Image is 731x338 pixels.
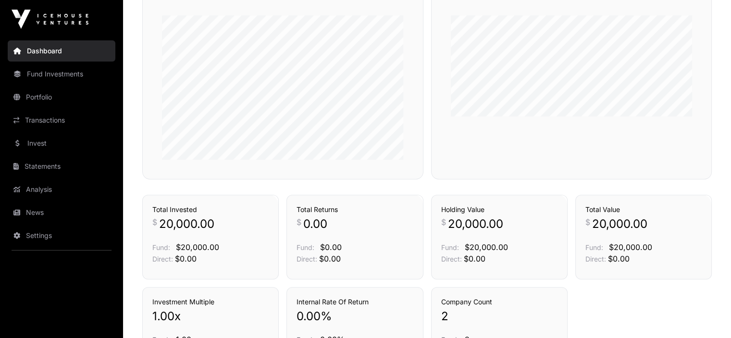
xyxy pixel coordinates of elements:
h3: Total Returns [297,205,413,214]
h3: Company Count [441,297,558,307]
span: 20,000.00 [592,216,647,232]
span: $ [297,216,301,228]
span: 20,000.00 [159,216,214,232]
span: Direct: [441,255,462,263]
a: News [8,202,115,223]
iframe: Chat Widget [683,292,731,338]
h3: Holding Value [441,205,558,214]
span: $20,000.00 [465,242,508,252]
span: Direct: [297,255,317,263]
h3: Total Invested [152,205,269,214]
span: 0.00 [297,309,321,324]
h3: Investment Multiple [152,297,269,307]
span: 20,000.00 [448,216,503,232]
a: Transactions [8,110,115,131]
a: Analysis [8,179,115,200]
h3: Total Value [585,205,702,214]
span: Fund: [441,243,459,251]
span: % [321,309,332,324]
span: $0.00 [608,254,630,263]
span: 1.00 [152,309,174,324]
span: x [174,309,181,324]
span: $20,000.00 [609,242,652,252]
span: $0.00 [464,254,485,263]
span: $0.00 [175,254,197,263]
a: Statements [8,156,115,177]
span: 0.00 [303,216,327,232]
a: Invest [8,133,115,154]
span: Fund: [152,243,170,251]
span: $0.00 [319,254,341,263]
span: $ [441,216,446,228]
img: Icehouse Ventures Logo [12,10,88,29]
a: Settings [8,225,115,246]
span: Direct: [585,255,606,263]
span: $0.00 [320,242,342,252]
span: $ [152,216,157,228]
span: 2 [441,309,448,324]
a: Fund Investments [8,63,115,85]
span: Fund: [585,243,603,251]
span: $ [585,216,590,228]
a: Dashboard [8,40,115,62]
span: Fund: [297,243,314,251]
span: Direct: [152,255,173,263]
h3: Internal Rate Of Return [297,297,413,307]
span: $20,000.00 [176,242,219,252]
a: Portfolio [8,87,115,108]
